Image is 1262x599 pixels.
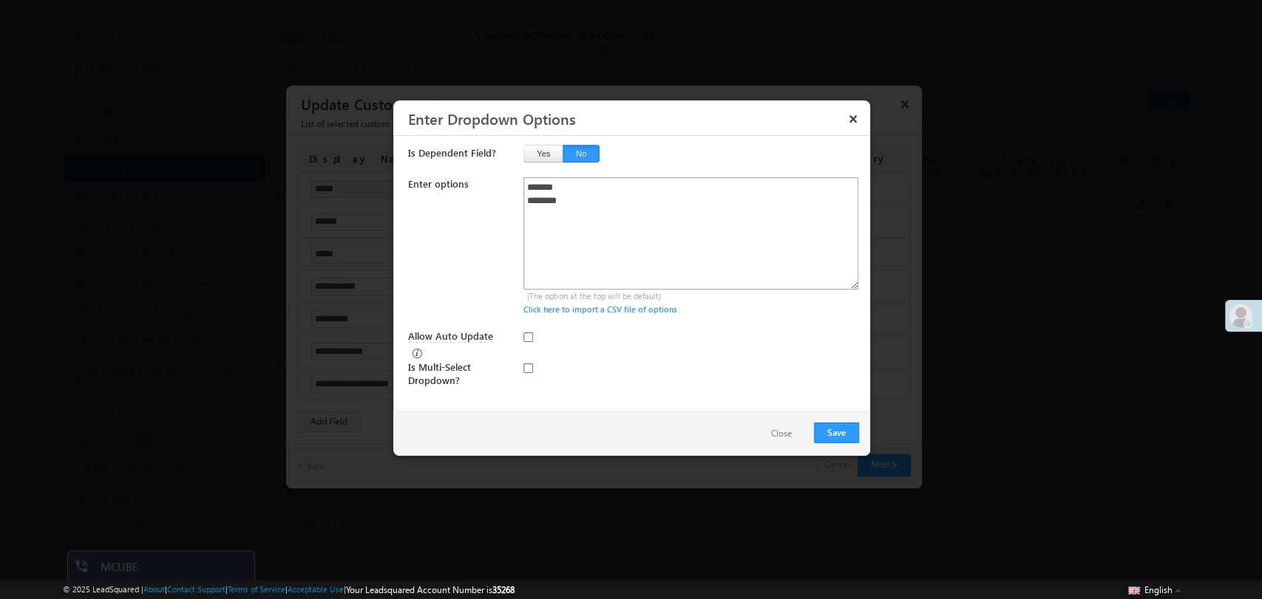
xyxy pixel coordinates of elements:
button: No [563,145,600,162]
button: × [841,106,865,131]
button: English [1124,581,1184,598]
span: Allow Auto Update [408,329,493,343]
div: (The option at the top will be default) [527,290,863,303]
button: Yes [523,145,563,162]
a: Acceptable Use [288,584,344,594]
a: Contact Support [167,584,225,594]
span: Is Dependent Field? [408,146,496,159]
span: 35268 [492,584,515,595]
span: Enter options [408,177,469,190]
span: Your Leadsquared Account Number is [346,584,515,595]
a: Terms of Service [228,584,285,594]
span: © 2025 LeadSquared | | | | | [63,583,515,597]
button: Save [814,422,859,443]
a: About [143,584,165,594]
span: Is Multi-Select Dropdown? [408,360,471,386]
div: Click here to import a CSV file of options [523,303,859,316]
span: English [1144,584,1172,595]
h3: Enter Dropdown Options [408,106,865,131]
button: Close [756,423,807,445]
